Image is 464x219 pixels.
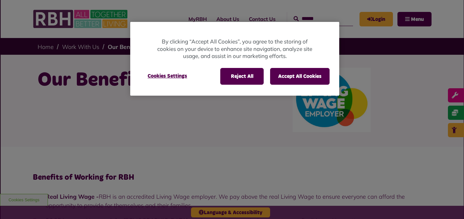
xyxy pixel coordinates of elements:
button: Reject All [220,68,264,85]
button: Cookies Settings [140,68,195,84]
div: Privacy [130,22,339,96]
p: By clicking “Accept All Cookies”, you agree to the storing of cookies on your device to enhance s... [156,38,314,60]
button: Accept All Cookies [270,68,330,85]
div: Cookie banner [130,22,339,96]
